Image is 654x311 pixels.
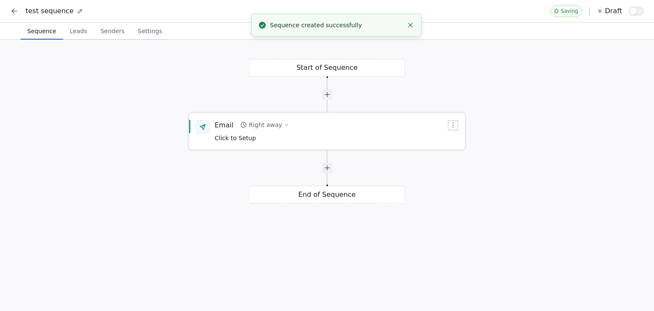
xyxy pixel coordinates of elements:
div: End of Sequence [250,186,405,204]
span: test sequence [26,6,74,16]
span: Leads [66,25,91,37]
div: EmailRight awayClick to Setup [189,112,465,150]
div: Start of Sequence [250,59,405,77]
div: Saving [550,5,582,17]
span: draft [605,6,622,16]
span: Settings [135,25,166,37]
div: Sequence created successfully [270,21,403,30]
div: Email [215,120,233,130]
span: Senders [97,25,128,37]
span: Sequence [24,25,60,37]
button: Right away [237,119,292,131]
span: Click to Setup [215,135,256,141]
button: Close toast [405,20,416,31]
div: Right away [249,121,282,129]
